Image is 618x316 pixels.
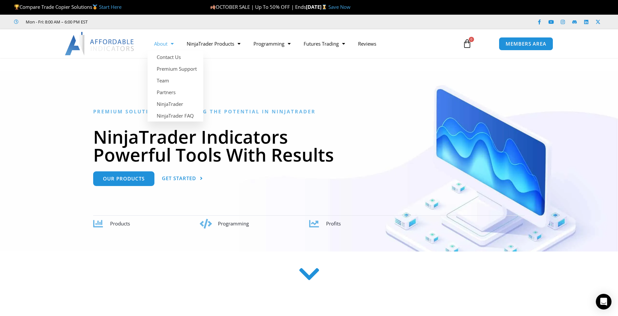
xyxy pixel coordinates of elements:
[110,220,130,227] span: Products
[326,220,341,227] span: Profits
[297,36,352,51] a: Futures Trading
[506,41,546,46] span: MEMBERS AREA
[162,171,203,186] a: Get Started
[453,34,481,53] a: 0
[499,37,553,50] a: MEMBERS AREA
[352,36,383,51] a: Reviews
[148,98,203,110] a: NinjaTrader
[247,36,297,51] a: Programming
[148,86,203,98] a: Partners
[148,36,180,51] a: About
[469,37,474,42] span: 0
[65,32,135,55] img: LogoAI | Affordable Indicators – NinjaTrader
[148,75,203,86] a: Team
[210,5,215,9] img: 🍂
[97,19,194,25] iframe: Customer reviews powered by Trustpilot
[306,4,328,10] strong: [DATE]
[99,4,122,10] a: Start Here
[93,108,525,115] h6: Premium Solutions - Unlocking the Potential in NinjaTrader
[148,51,203,122] ul: About
[328,4,351,10] a: Save Now
[210,4,306,10] span: OCTOBER SALE | Up To 50% OFF | Ends
[93,5,97,9] img: 🥇
[218,220,249,227] span: Programming
[14,5,19,9] img: 🏆
[162,176,196,181] span: Get Started
[148,51,203,63] a: Contact Us
[24,18,88,26] span: Mon - Fri: 8:00 AM – 6:00 PM EST
[596,294,611,309] div: Open Intercom Messenger
[148,63,203,75] a: Premium Support
[103,176,145,181] span: Our Products
[148,110,203,122] a: NinjaTrader FAQ
[322,5,327,9] img: ⌛
[148,36,455,51] nav: Menu
[93,171,154,186] a: Our Products
[14,4,122,10] span: Compare Trade Copier Solutions
[93,128,525,164] h1: NinjaTrader Indicators Powerful Tools With Results
[180,36,247,51] a: NinjaTrader Products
